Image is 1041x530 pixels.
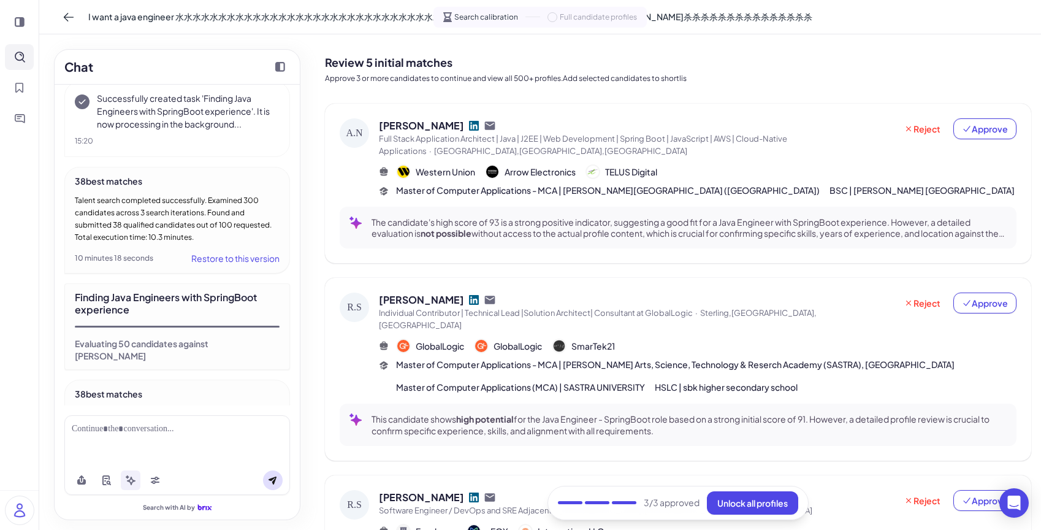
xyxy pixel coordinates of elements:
p: Successfully created task 'Finding Java Engineers with SpringBoot experience'. It is now processi... [97,92,280,131]
button: Approve [953,293,1016,313]
button: Approve [953,490,1016,511]
button: Reject [896,293,948,313]
span: [PERSON_NAME] [379,118,464,133]
button: Reject [896,118,948,139]
div: A.N [340,118,369,148]
p: The candidate's high score of 93 is a strong positive indicator, suggesting a good fit for a Java... [372,217,1007,239]
span: [GEOGRAPHIC_DATA],[GEOGRAPHIC_DATA],[GEOGRAPHIC_DATA] [434,146,687,156]
div: 38 best matches [75,175,280,187]
div: 15:20 [75,136,280,147]
span: 3 /3 approved [644,497,700,510]
div: Restore to this version [191,251,280,266]
img: 公司logo [486,166,498,178]
img: 公司logo [397,340,410,352]
button: Unlock all profiles [707,491,798,515]
button: Reject [896,490,948,511]
div: Evaluating 50 candidates against [PERSON_NAME] [75,337,280,362]
span: Reject [904,123,940,135]
strong: not possible [421,228,471,239]
div: Open Intercom Messenger [999,488,1029,518]
span: Individual Contributor | Technical Lead |Solution Architect| Consultant at GlobalLogic [379,308,693,318]
img: 公司logo [397,166,410,178]
button: Search [5,44,34,70]
span: Arrow Electronics [505,166,576,179]
div: Finding Java Engineers with SpringBoot experience [75,291,280,316]
span: BSC | [PERSON_NAME] [GEOGRAPHIC_DATA] [829,184,1015,197]
span: Search calibration [454,12,518,23]
span: [PERSON_NAME] [379,490,464,505]
img: 公司logo [475,340,487,352]
span: Software Engineer / DevOps and SRE Adjacent [379,505,552,515]
span: Master of Computer Applications - MCA | [PERSON_NAME] Arts, Science, Technology & Reserch Academy... [396,358,955,371]
button: Send message [263,470,283,490]
div: R.S [340,293,369,322]
span: Approve [962,123,1008,135]
span: I want a java engineer 水水水水水水水水水水水水水水水水水水水水水水水水水水水水水水水水水水水水水水水水水水水水水水水水水水水[PERSON_NAME]杀杀杀杀杀杀杀杀杀杀... [88,10,812,23]
span: Master of Computer Applications - MCA | [PERSON_NAME][GEOGRAPHIC_DATA] ([GEOGRAPHIC_DATA]) [396,184,820,197]
img: 公司logo [553,340,565,352]
span: Unlock all profiles [717,497,788,509]
span: Sterling,[GEOGRAPHIC_DATA],[GEOGRAPHIC_DATA] [379,308,817,330]
span: Search with AI by [143,504,195,512]
span: Full Stack Application Architect | Java | J2EE | Web Development | Spring Boot | JavaScript | AWS... [379,134,787,156]
button: Shortlist [5,75,34,101]
div: R.S [340,490,369,520]
h2: Chat [64,58,93,76]
span: TELUS Digital [605,166,657,179]
button: Inbox [5,106,34,131]
img: 公司logo [587,166,599,178]
div: 10 minutes 18 seconds [75,253,153,264]
img: user_logo.png [6,496,34,524]
button: Approve [953,118,1016,139]
button: Collapse chat [270,57,290,77]
span: HSLC | sbk higher secondary school [655,381,798,394]
p: Approve 3 or more candidates to continue and view all 500+ profiles.Add selected candidates to sh... [325,73,1031,84]
div: Talent search completed successfully. Examined 300 candidates across 3 search iterations. Found a... [75,194,280,244]
span: Approve [962,297,1008,309]
span: Reject [904,297,940,309]
span: Western Union [416,166,475,179]
span: Reject [904,494,940,507]
span: GlobalLogic [494,340,542,353]
span: · [695,308,698,318]
span: Full candidate profiles [560,12,637,23]
span: Approve [962,494,1008,507]
div: 38 best matches [75,388,280,400]
span: · [429,146,432,156]
p: This candidate shows for the Java Engineer - SpringBoot role based on a strong initial score of 9... [372,413,1007,436]
span: Master of Computer Applications (MCA) | SASTRA UNIVERSITY [396,381,645,394]
span: GlobalLogic [416,340,464,353]
strong: high potential [456,413,514,424]
span: [PERSON_NAME] [379,293,464,307]
span: SmarTek21 [571,340,615,353]
h2: Review 5 initial matches [325,54,1031,71]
